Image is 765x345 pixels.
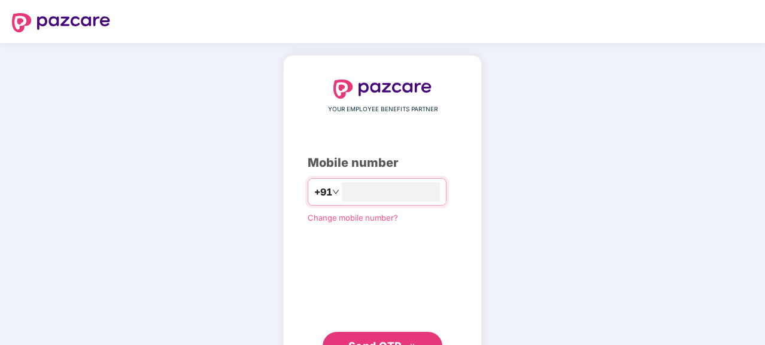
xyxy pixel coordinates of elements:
span: +91 [314,185,332,200]
img: logo [333,80,432,99]
div: Mobile number [308,154,457,172]
a: Change mobile number? [308,213,398,222]
span: down [332,188,339,196]
span: YOUR EMPLOYEE BENEFITS PARTNER [328,105,438,114]
img: logo [12,13,110,32]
